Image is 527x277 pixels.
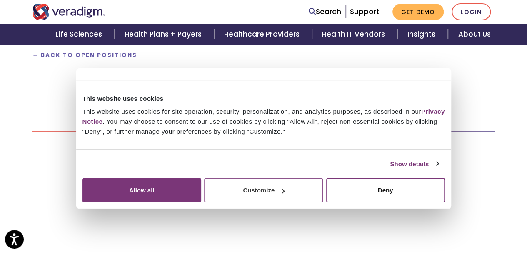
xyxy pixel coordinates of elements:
[82,107,445,137] div: This website uses cookies for site operation, security, personalization, and analytics purposes, ...
[214,24,312,45] a: Healthcare Providers
[390,159,438,169] a: Show details
[82,93,445,103] div: This website uses cookies
[82,178,201,202] button: Allow all
[392,4,444,20] a: Get Demo
[485,235,517,267] iframe: Drift Chat Widget
[32,113,495,125] p: .
[397,24,448,45] a: Insights
[452,3,491,20] a: Login
[350,7,379,17] a: Support
[309,6,341,17] a: Search
[45,24,115,45] a: Life Sciences
[32,67,495,82] h2: Together, let's transform health insightfully
[115,24,214,45] a: Health Plans + Payers
[32,51,137,59] a: ← Back to Open Positions
[32,4,105,20] img: Veradigm logo
[326,178,445,202] button: Deny
[312,24,397,45] a: Health IT Vendors
[82,108,445,125] a: Privacy Notice
[448,24,500,45] a: About Us
[204,178,323,202] button: Customize
[32,91,495,103] h3: Scroll below to apply for this position!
